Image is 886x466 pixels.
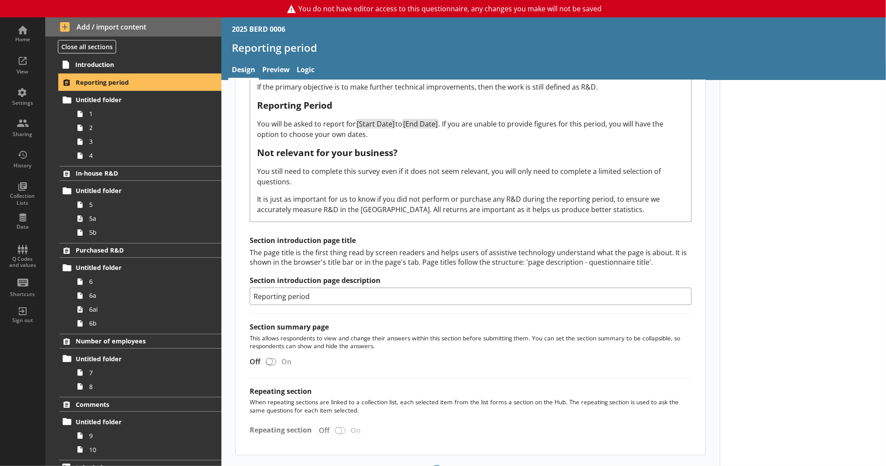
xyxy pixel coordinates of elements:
[257,119,356,129] span: You will be asked to report for
[403,119,438,129] span: [End Date]
[7,36,38,43] div: Home
[60,93,221,107] a: Untitled folder
[250,334,692,350] p: This allows respondents to view and change their answers within this section before submitting th...
[73,379,221,393] a: 8
[73,303,221,316] a: 6ai
[89,200,196,209] span: 5
[76,246,192,254] span: Purchased R&D
[73,366,221,379] a: 7
[60,352,221,366] a: Untitled folder
[7,193,38,206] div: Collection Lists
[89,432,196,440] span: 9
[73,149,221,163] a: 4
[250,387,312,396] label: Repeating section
[60,166,221,181] a: In-house R&D
[232,24,285,34] div: 2025 BERD 0006
[395,119,402,129] span: to
[73,121,221,135] a: 2
[7,223,38,230] div: Data
[89,123,196,132] span: 2
[89,228,196,236] span: 5b
[259,61,293,80] a: Preview
[45,334,221,393] li: Number of employeesUntitled folder78
[250,398,692,415] p: When repeating sections are linked to a collection list, each selected item from the list forms a...
[73,289,221,303] a: 6a
[89,151,196,160] span: 4
[60,397,221,412] a: Comments
[73,198,221,212] a: 5
[7,256,38,269] div: Q Codes and values
[45,397,221,456] li: CommentsUntitled folder910
[7,317,38,324] div: Sign out
[257,119,665,139] span: . If you are unable to provide figures for this period, you will have the option to choose your o...
[64,261,222,330] li: Untitled folder66a6ai6b
[73,443,221,456] a: 10
[73,107,221,121] a: 1
[7,68,38,75] div: View
[89,110,196,118] span: 1
[73,212,221,226] a: 5a
[60,415,221,429] a: Untitled folder
[64,352,222,393] li: Untitled folder78
[45,17,221,37] button: Add / import content
[89,383,196,391] span: 8
[73,275,221,289] a: 6
[7,131,38,138] div: Sharing
[257,166,662,186] span: You still need to complete this survey even if it does not seem relevant, you will only need to c...
[89,137,196,146] span: 3
[45,243,221,330] li: Purchased R&DUntitled folder66a6ai6b
[76,400,192,409] span: Comments
[257,146,398,159] span: Not relevant for your business?
[76,337,192,345] span: Number of employees
[76,169,192,177] span: In-house R&D
[76,263,192,272] span: Untitled folder
[73,226,221,240] a: 5b
[59,57,221,71] a: Introduction
[257,99,332,111] span: Reporting Period
[76,355,192,363] span: Untitled folder
[60,184,221,198] a: Untitled folder
[250,236,692,245] h2: Section introduction page title
[75,60,192,69] span: Introduction
[89,319,196,327] span: 6b
[73,429,221,443] a: 9
[60,334,221,349] a: Number of employees
[7,100,38,107] div: Settings
[76,78,192,87] span: Reporting period
[76,418,192,426] span: Untitled folder
[7,162,38,169] div: History
[58,40,116,53] button: Close all sections
[89,305,196,313] span: 6ai
[293,61,318,80] a: Logic
[45,75,221,162] li: Reporting periodUntitled folder1234
[250,248,692,267] div: The page title is the first thing read by screen readers and helps users of assistive technology ...
[60,243,221,258] a: Purchased R&D
[228,61,259,80] a: Design
[73,316,221,330] a: 6b
[64,93,222,163] li: Untitled folder1234
[243,357,264,367] div: Off
[257,194,662,214] span: It is just as important for us to know if you did not perform or purchase any R&D during the repo...
[64,415,222,456] li: Untitled folder910
[89,291,196,300] span: 6a
[232,41,876,54] h1: Reporting period
[76,96,192,104] span: Untitled folder
[60,22,207,32] span: Add / import content
[257,82,598,92] span: If the primary objective is to make further technical improvements, then the work is still define...
[250,276,692,285] label: Section introduction page description
[7,291,38,298] div: Shortcuts
[278,357,298,367] div: On
[76,186,192,195] span: Untitled folder
[60,75,221,90] a: Reporting period
[89,214,196,223] span: 5a
[89,369,196,377] span: 7
[357,119,395,129] span: [Start Date]
[45,166,221,240] li: In-house R&DUntitled folder55a5b
[250,322,329,332] label: Section summary page
[73,135,221,149] a: 3
[89,446,196,454] span: 10
[60,261,221,275] a: Untitled folder
[64,184,222,240] li: Untitled folder55a5b
[89,277,196,286] span: 6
